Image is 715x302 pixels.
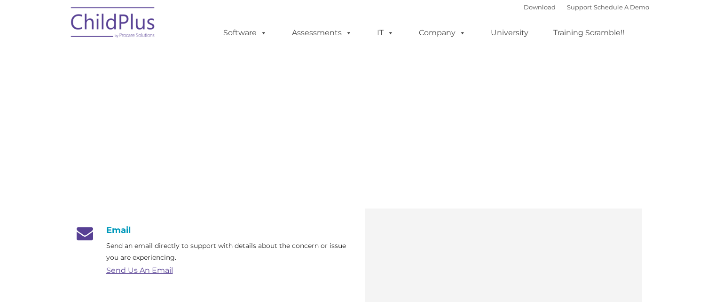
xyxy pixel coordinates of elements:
[283,23,361,42] a: Assessments
[481,23,538,42] a: University
[214,23,276,42] a: Software
[106,240,351,263] p: Send an email directly to support with details about the concern or issue you are experiencing.
[594,3,649,11] a: Schedule A Demo
[544,23,634,42] a: Training Scramble!!
[524,3,556,11] a: Download
[66,0,160,47] img: ChildPlus by Procare Solutions
[567,3,592,11] a: Support
[409,23,475,42] a: Company
[73,225,351,235] h4: Email
[524,3,649,11] font: |
[106,266,173,275] a: Send Us An Email
[368,23,403,42] a: IT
